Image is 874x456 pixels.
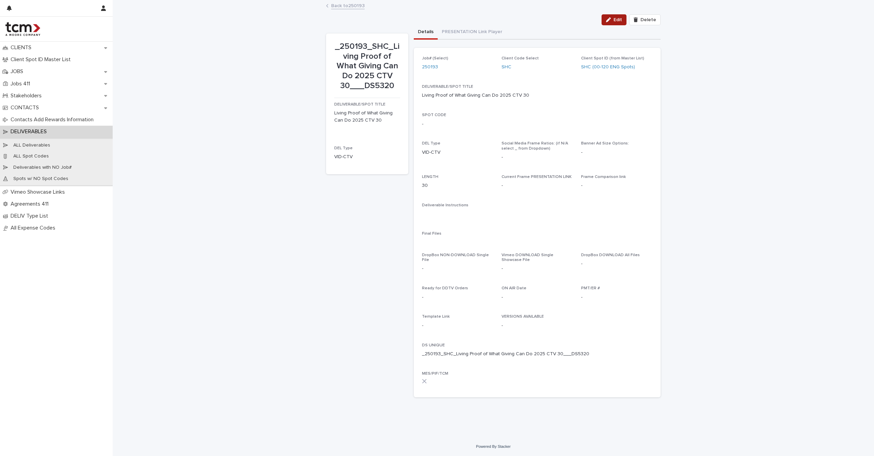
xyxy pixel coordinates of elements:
[414,25,438,40] button: Details
[8,68,29,75] p: JOBS
[422,64,438,71] a: 250193
[8,165,77,170] p: Deliverables with NO Job#
[422,265,493,272] p: -
[581,141,629,146] span: Banner Ad Size Options:
[8,81,36,87] p: Jobs 411
[502,175,572,179] span: Current Frame PRESENTATION LINK
[8,56,76,63] p: Client Spot ID Master List
[422,253,489,262] span: DropBox NON-DOWNLOAD Single File
[422,175,438,179] span: LENGTH
[581,286,600,290] span: PMT/ER #
[581,175,626,179] span: Frame Comparison link
[476,444,510,448] a: Powered By Stacker
[502,182,503,189] p: -
[334,146,353,150] span: DEL Type
[502,56,539,60] span: Client Code Select
[640,17,656,22] span: Delete
[8,176,74,182] p: Spots w/ NO Spot Codes
[334,102,385,107] span: DELIVERABLE/SPOT TITLE
[422,121,423,128] p: -
[581,260,652,267] p: -
[422,232,441,236] span: Final Files
[422,149,493,156] p: VID-CTV
[502,64,511,71] a: SHC
[422,113,446,117] span: SPOT CODE
[334,42,400,91] p: _250193_SHC_Living Proof of What Giving Can Do 2025 CTV 30___DS5320
[629,14,661,25] button: Delete
[8,105,44,111] p: CONTACTS
[502,315,544,319] span: VERSIONS AVAILABLE
[581,182,652,189] p: -
[602,14,626,25] button: Edit
[8,116,99,123] p: Contacts Add Rewards Information
[8,128,52,135] p: DELIVERABLES
[8,201,54,207] p: Agreements 411
[422,56,448,60] span: Job# (Select)
[502,265,573,272] p: -
[334,153,400,161] p: VID-CTV
[502,322,573,329] p: -
[422,203,468,207] span: Deliverable Instructions
[8,189,70,195] p: Vimeo Showcase Links
[8,93,47,99] p: Stakeholders
[502,253,553,262] span: Vimeo DOWNLOAD Single Showcase File
[422,294,493,301] p: -
[422,322,493,329] p: -
[8,44,37,51] p: CLIENTS
[422,141,440,146] span: DEL Type
[422,85,473,89] span: DELIVERABLE/SPOT TITLE
[422,182,493,189] p: 30
[422,343,445,347] span: DS UNIQUE
[8,225,61,231] p: All Expense Codes
[422,286,468,290] span: Ready for DDTV Orders
[581,64,635,71] a: SHC (00-120 ENG Spots)
[581,149,652,156] p: -
[331,1,365,9] a: Back to250193
[438,25,506,40] button: PRESENTATION Link Player
[502,286,526,290] span: ON AIR Date
[581,56,644,60] span: Client Spot ID (from Master List)
[334,110,400,124] p: Living Proof of What Giving Can Do 2025 CTV 30
[422,315,450,319] span: Template Link
[5,22,40,36] img: 4hMmSqQkux38exxPVZHQ
[614,17,622,22] span: Edit
[422,350,589,358] p: _250193_SHC_Living Proof of What Giving Can Do 2025 CTV 30___DS5320
[8,142,56,148] p: ALL Deliverables
[581,253,640,257] span: DropBox DOWNLOAD All Files
[502,141,568,150] span: Social Media Frame Ratios: (if N/A select _ from Dropdown)
[581,294,652,301] p: -
[422,372,448,376] span: MES/PIF/TCM
[502,154,573,161] p: -
[422,92,529,99] p: Living Proof of What Giving Can Do 2025 CTV 30
[502,294,573,301] p: -
[8,213,54,219] p: DELIV Type List
[8,153,54,159] p: ALL Spot Codes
